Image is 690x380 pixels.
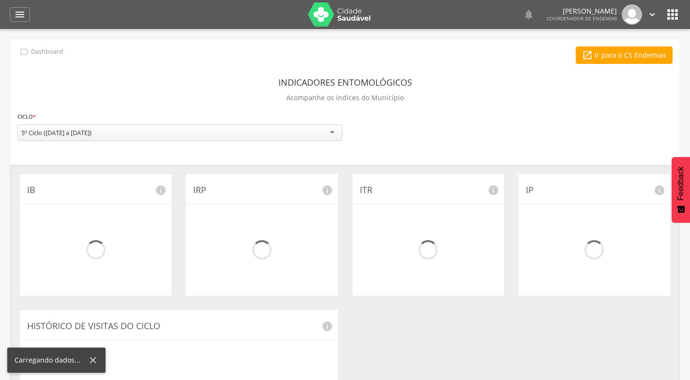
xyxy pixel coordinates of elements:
[10,7,30,22] a: 
[665,7,680,22] i: 
[654,184,665,196] i: info
[27,184,164,197] p: IB
[21,128,92,137] div: 5º Ciclo ([DATE] a [DATE])
[278,74,412,91] header: Indicadores Entomológicos
[676,167,685,200] span: Feedback
[647,9,658,20] i: 
[322,320,333,332] i: info
[286,91,404,105] p: Acompanhe os índices do Município
[576,46,673,64] a: Ir para o CS Endemias
[647,4,658,25] a: 
[15,355,88,365] div: Carregando dados...
[523,9,535,20] i: 
[672,157,690,223] button: Feedback - Mostrar pesquisa
[31,48,63,56] p: Dashboard
[360,184,497,197] p: ITR
[547,8,617,15] p: [PERSON_NAME]
[14,9,26,20] i: 
[322,184,333,196] i: info
[19,46,30,57] i: 
[547,15,617,22] span: Coordenador de Endemias
[523,4,535,25] a: 
[582,50,593,61] i: 
[488,184,499,196] i: info
[526,184,663,197] p: IP
[27,320,331,333] p: Histórico de Visitas do Ciclo
[193,184,330,197] p: IRP
[17,111,36,122] label: Ciclo
[155,184,167,196] i: info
